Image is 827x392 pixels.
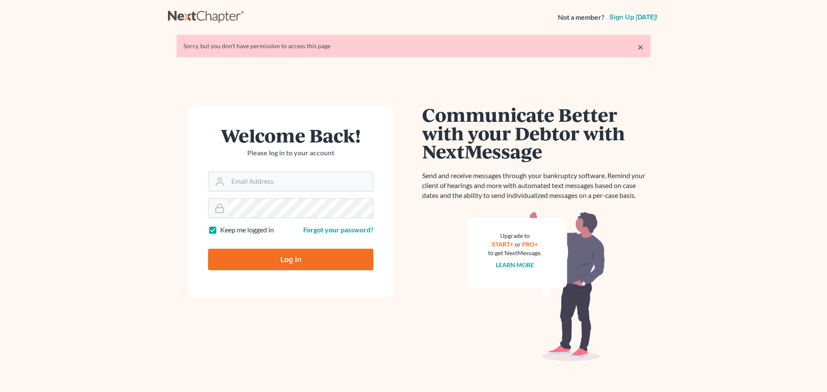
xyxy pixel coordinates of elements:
input: Log In [208,249,373,270]
p: Send and receive messages through your bankruptcy software. Remind your client of hearings and mo... [422,171,650,201]
a: PRO+ [522,241,538,248]
a: × [637,42,644,52]
a: Forgot your password? [303,225,373,234]
input: Email Address [228,172,373,191]
a: Sign up [DATE]! [608,14,659,21]
h1: Welcome Back! [208,126,373,145]
span: or [515,241,521,248]
p: Please log in to your account [208,148,373,158]
div: Upgrade to [488,231,541,240]
strong: Not a member? [558,12,604,22]
div: Sorry, but you don't have permission to access this page [183,42,644,50]
a: START+ [492,241,513,248]
h1: Communicate Better with your Debtor with NextMessage [422,105,650,161]
div: to get NextMessage. [488,249,541,257]
img: nextmessage_bg-59042aed3d76b12b5cd301f8e5b87938c9018125f34e5fa2b7a6b67550977c72.svg [467,211,605,361]
label: Keep me logged in [220,225,274,235]
a: Learn more [496,261,534,269]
